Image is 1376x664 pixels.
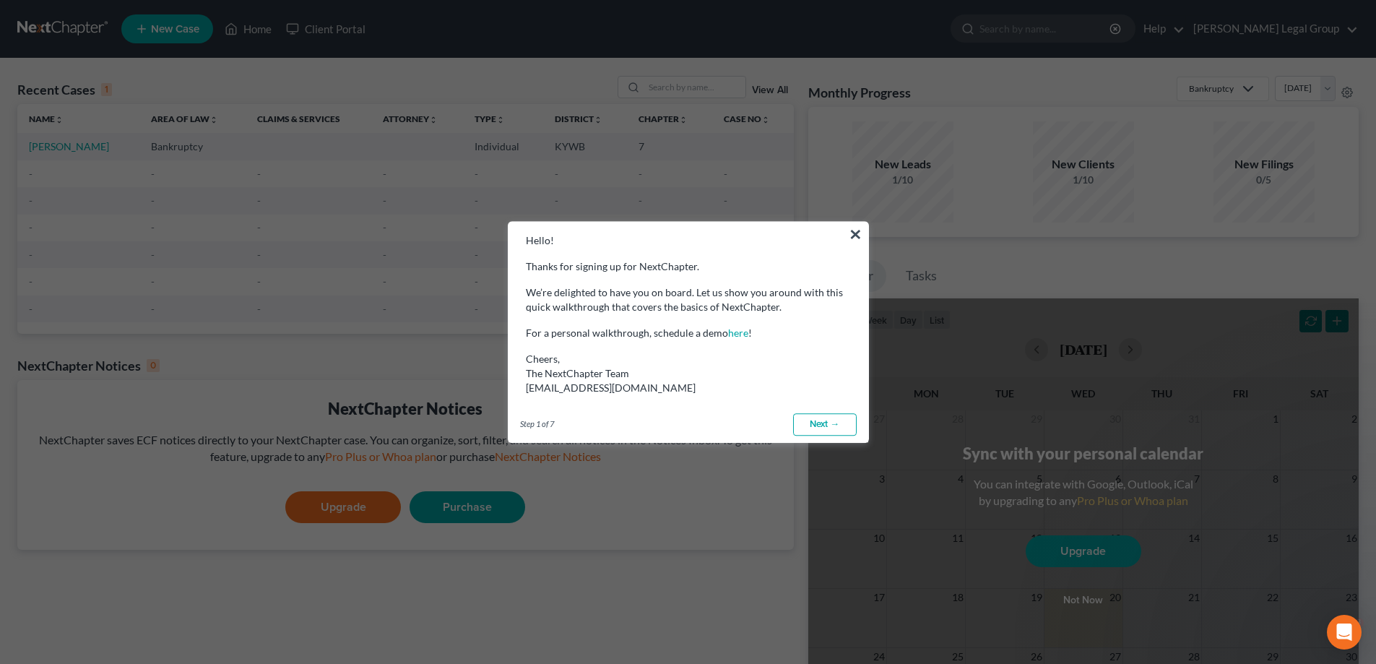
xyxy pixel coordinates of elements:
[526,352,851,395] div: Cheers,
[526,326,851,340] p: For a personal walkthrough, schedule a demo !
[526,233,851,248] p: Hello!
[1356,615,1368,626] span: 3
[728,327,748,339] a: here
[526,366,851,381] div: The NextChapter Team
[526,381,851,395] div: [EMAIL_ADDRESS][DOMAIN_NAME]
[1327,615,1362,650] div: Open Intercom Messenger
[520,418,554,430] span: Step 1 of 7
[793,413,857,436] a: Next →
[526,259,851,274] p: Thanks for signing up for NextChapter.
[526,285,851,314] p: We’re delighted to have you on board. Let us show you around with this quick walkthrough that cov...
[849,223,862,246] button: ×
